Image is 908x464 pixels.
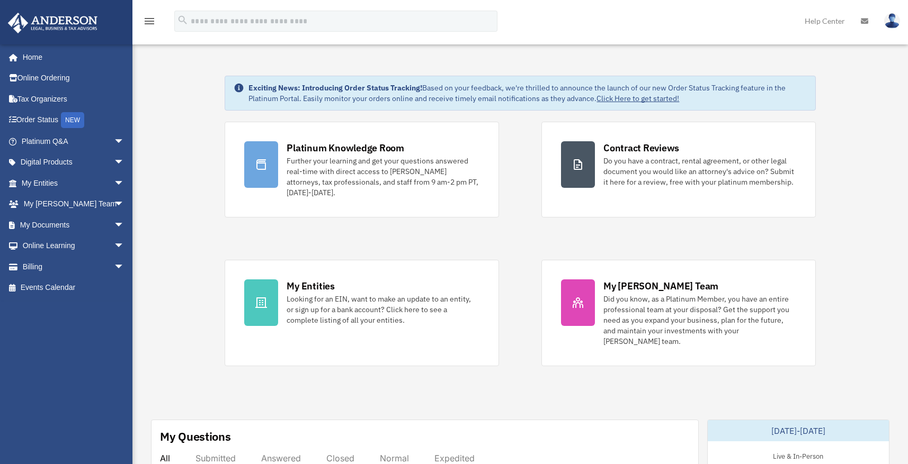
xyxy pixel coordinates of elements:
div: My Questions [160,429,231,444]
div: Live & In-Person [764,450,832,461]
a: Home [7,47,135,68]
a: Online Ordering [7,68,140,89]
img: User Pic [884,13,900,29]
a: Tax Organizers [7,88,140,110]
div: Answered [261,453,301,463]
a: Events Calendar [7,277,140,298]
span: arrow_drop_down [114,235,135,257]
a: My Documentsarrow_drop_down [7,214,140,235]
div: Platinum Knowledge Room [287,141,404,154]
div: Further your learning and get your questions answered real-time with direct access to [PERSON_NAM... [287,156,479,198]
div: My [PERSON_NAME] Team [603,279,718,293]
span: arrow_drop_down [114,172,135,194]
a: My Entities Looking for an EIN, want to make an update to an entity, or sign up for a bank accoun... [225,260,499,366]
img: Anderson Advisors Platinum Portal [5,13,101,33]
div: Based on your feedback, we're thrilled to announce the launch of our new Order Status Tracking fe... [248,83,806,104]
a: My Entitiesarrow_drop_down [7,172,140,194]
a: Contract Reviews Do you have a contract, rental agreement, or other legal document you would like... [541,122,816,217]
span: arrow_drop_down [114,152,135,174]
div: Normal [380,453,409,463]
a: Platinum Knowledge Room Further your learning and get your questions answered real-time with dire... [225,122,499,217]
a: Billingarrow_drop_down [7,256,140,277]
div: Expedited [434,453,475,463]
div: Looking for an EIN, want to make an update to an entity, or sign up for a bank account? Click her... [287,294,479,325]
span: arrow_drop_down [114,256,135,278]
div: Did you know, as a Platinum Member, you have an entire professional team at your disposal? Get th... [603,294,796,347]
a: Click Here to get started! [597,94,679,103]
div: Contract Reviews [603,141,679,154]
i: search [177,14,189,26]
a: My [PERSON_NAME] Team Did you know, as a Platinum Member, you have an entire professional team at... [541,260,816,366]
div: [DATE]-[DATE] [708,420,889,441]
span: arrow_drop_down [114,214,135,236]
span: arrow_drop_down [114,131,135,152]
i: menu [143,15,156,28]
div: Submitted [195,453,236,463]
a: Online Learningarrow_drop_down [7,235,140,257]
a: Digital Productsarrow_drop_down [7,152,140,173]
span: arrow_drop_down [114,194,135,215]
div: My Entities [287,279,334,293]
div: NEW [61,112,84,128]
div: All [160,453,170,463]
strong: Exciting News: Introducing Order Status Tracking! [248,83,422,93]
div: Closed [326,453,354,463]
a: Order StatusNEW [7,110,140,131]
a: menu [143,19,156,28]
a: Platinum Q&Aarrow_drop_down [7,131,140,152]
div: Do you have a contract, rental agreement, or other legal document you would like an attorney's ad... [603,156,796,187]
a: My [PERSON_NAME] Teamarrow_drop_down [7,194,140,215]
